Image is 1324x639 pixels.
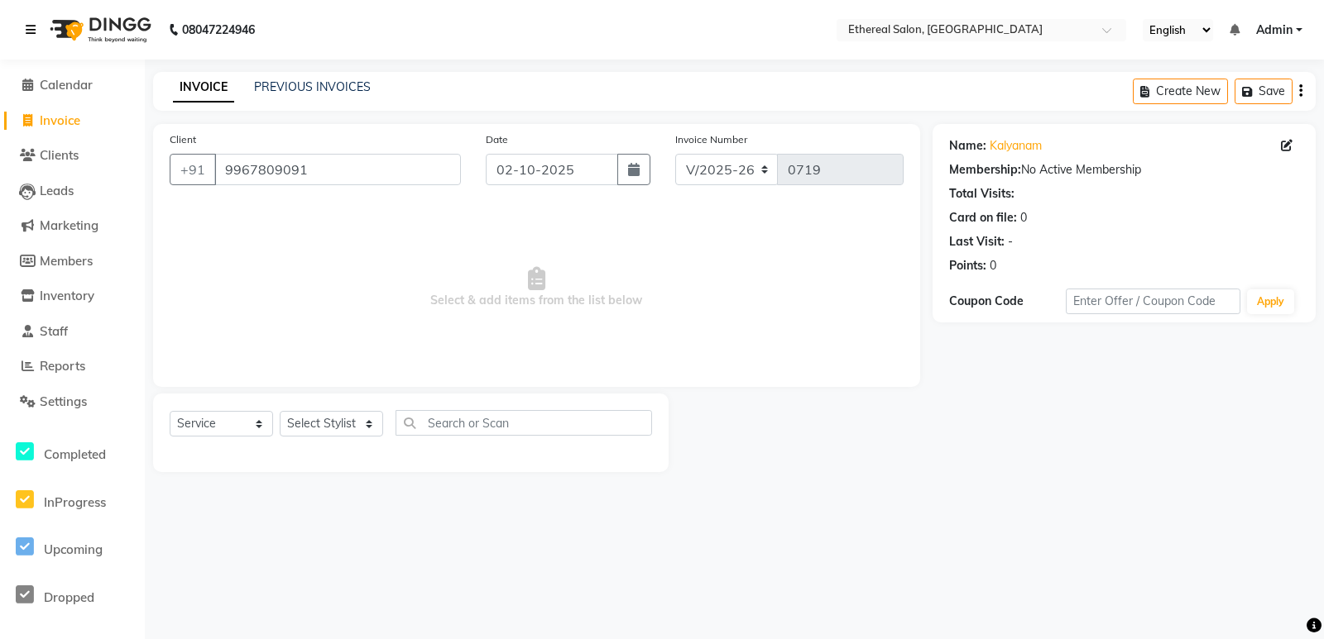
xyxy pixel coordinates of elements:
a: Invoice [4,112,141,131]
a: Kalyanam [990,137,1042,155]
span: Reports [40,358,85,374]
span: Members [40,253,93,269]
input: Enter Offer / Coupon Code [1066,289,1241,314]
div: 0 [1020,209,1027,227]
label: Client [170,132,196,147]
span: Select & add items from the list below [170,205,904,370]
button: Create New [1133,79,1228,104]
div: Last Visit: [949,233,1005,250]
span: Admin [1256,21,1293,39]
a: Calendar [4,76,141,95]
div: Name: [949,137,986,155]
a: Members [4,252,141,271]
span: Invoice [40,112,80,128]
a: Settings [4,393,141,412]
label: Date [486,132,508,147]
div: Total Visits: [949,185,1015,203]
a: Staff [4,322,141,341]
input: Search or Scan [396,410,652,436]
a: PREVIOUS INVOICES [254,79,371,94]
span: Inventory [40,288,94,303]
div: No Active Membership [949,161,1299,179]
div: - [1008,233,1013,250]
a: Inventory [4,287,141,306]
img: logo [42,7,156,53]
span: Dropped [44,589,94,605]
span: InProgress [44,494,106,510]
a: Leads [4,182,141,201]
button: +91 [170,154,216,185]
span: Staff [40,323,68,339]
div: 0 [990,257,996,274]
input: Search by Name/Mobile/Email/Code [214,154,461,185]
span: Settings [40,393,87,409]
span: Clients [40,147,79,163]
a: INVOICE [173,73,234,103]
span: Marketing [40,217,98,233]
a: Reports [4,357,141,376]
span: Calendar [40,77,93,93]
b: 08047224946 [182,7,255,53]
button: Save [1235,79,1293,104]
span: Leads [40,183,74,198]
div: Coupon Code [949,293,1066,310]
a: Clients [4,146,141,165]
span: Upcoming [44,541,103,557]
div: Card on file: [949,209,1017,227]
button: Apply [1247,289,1294,314]
span: Completed [44,446,106,462]
div: Membership: [949,161,1021,179]
a: Marketing [4,217,141,236]
label: Invoice Number [675,132,747,147]
div: Points: [949,257,986,274]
